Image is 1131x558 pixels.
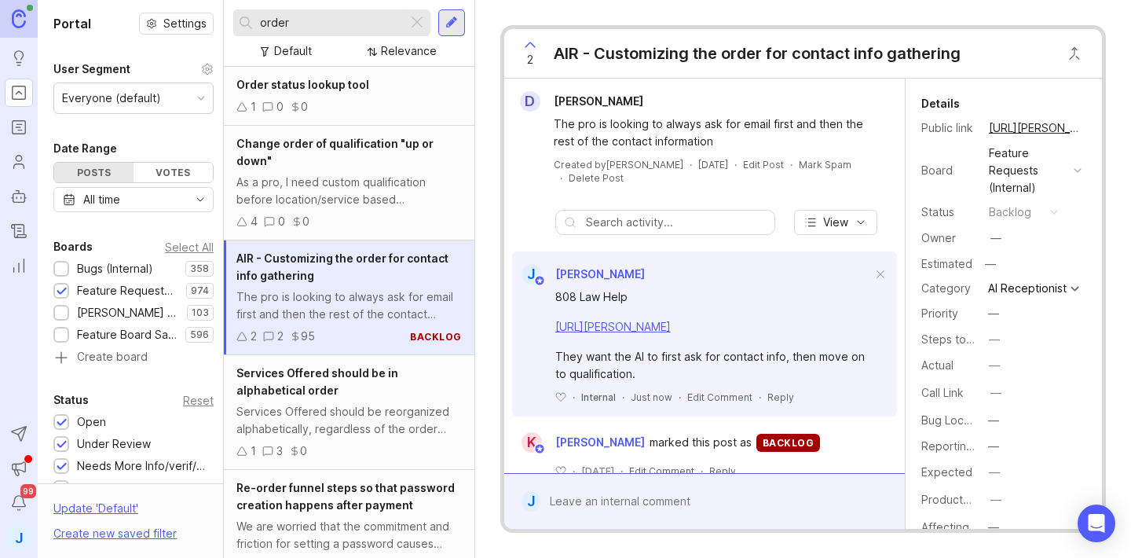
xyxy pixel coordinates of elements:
[988,438,999,455] div: —
[251,328,257,345] div: 2
[511,91,656,112] a: D[PERSON_NAME]
[251,98,256,116] div: 1
[986,490,1006,510] button: ProductboardID
[823,215,848,230] span: View
[1059,38,1090,69] button: Close button
[990,229,1001,247] div: —
[224,126,474,240] a: Change order of qualification "up or down"As a pro, I need custom qualification before location/s...
[77,304,179,321] div: [PERSON_NAME] (Public)
[236,481,455,512] span: Re-order funnel steps so that password creation happens after payment
[53,60,130,79] div: User Segment
[236,288,462,323] div: The pro is looking to always ask for email first and then the rest of the contact information
[921,162,976,179] div: Board
[191,285,209,297] p: 974
[5,523,33,552] button: J
[224,240,474,355] a: AIR - Customizing the order for contact info gatheringThe pro is looking to always ask for email ...
[921,259,972,270] div: Estimated
[533,275,545,287] img: member badge
[984,355,1005,376] button: Actual
[53,500,138,525] div: Update ' Default '
[522,264,542,285] div: J
[573,391,575,404] div: ·
[759,391,761,404] div: ·
[190,329,209,341] p: 596
[989,357,1000,374] div: —
[921,520,969,534] label: Affecting
[767,391,794,404] div: Reply
[53,139,117,158] div: Date Range
[921,493,1005,506] label: ProductboardID
[410,330,462,343] div: backlog
[554,116,873,150] div: The pro is looking to always ask for email first and then the rest of the contact information
[77,260,153,277] div: Bugs (Internal)
[555,267,645,281] span: [PERSON_NAME]
[1078,505,1115,542] div: Open Intercom Messenger
[984,462,1005,483] button: Expected
[701,464,703,478] div: ·
[190,262,209,275] p: 358
[165,243,214,251] div: Select All
[276,98,284,116] div: 0
[988,305,999,322] div: —
[5,251,33,280] a: Reporting
[921,94,960,113] div: Details
[224,355,474,470] a: Services Offered should be in alphabetical orderServices Offered should be reorganized alphabetic...
[560,171,562,185] div: ·
[921,358,953,372] label: Actual
[260,14,401,31] input: Search...
[986,383,1006,403] button: Call Link
[989,331,1000,348] div: —
[236,78,369,91] span: Order status lookup tool
[192,307,209,319] p: 103
[989,464,1000,481] div: —
[698,159,728,171] time: [DATE]
[687,391,752,404] div: Edit Comment
[522,432,542,453] div: K
[236,518,462,552] div: We are worried that the commitment and friction for setting a password causes users to abandon fu...
[236,174,462,208] div: As a pro, I need custom qualification before location/service based qualification. But I am force...
[381,42,437,60] div: Relevance
[554,158,683,171] div: Created by [PERSON_NAME]
[301,98,308,116] div: 0
[790,158,792,171] div: ·
[794,210,877,235] button: View
[236,403,462,438] div: Services Offered should be reorganized alphabetically, regardless of the order provided by Pros. ...
[300,442,307,460] div: 0
[12,9,26,28] img: Canny Home
[139,13,214,35] a: Settings
[5,489,33,517] button: Notifications
[555,288,872,306] div: 808 Law Help
[555,348,872,383] div: They want the AI to first ask for contact info, then move on to qualification.
[277,328,284,345] div: 2
[921,439,1005,453] label: Reporting Team
[302,213,309,230] div: 0
[520,91,540,112] div: D
[527,51,533,68] span: 2
[20,484,36,498] span: 99
[83,191,120,208] div: All time
[984,329,1005,350] button: Steps to Reproduce
[188,193,213,206] svg: toggle icon
[301,328,315,345] div: 95
[555,320,671,333] a: [URL][PERSON_NAME]
[5,148,33,176] a: Users
[236,137,434,167] span: Change order of qualification "up or down"
[274,42,312,60] div: Default
[53,351,214,365] a: Create board
[709,464,736,478] div: Reply
[698,158,728,171] a: [DATE]
[679,391,681,404] div: ·
[629,464,694,478] div: Edit Comment
[984,118,1086,138] a: [URL][PERSON_NAME]
[533,443,545,455] img: member badge
[251,213,258,230] div: 4
[581,465,614,477] time: [DATE]
[990,491,1001,508] div: —
[921,119,976,137] div: Public link
[980,254,1001,274] div: —
[134,163,213,182] div: Votes
[53,525,177,542] div: Create new saved filter
[5,182,33,211] a: Autopilot
[756,434,821,452] div: backlog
